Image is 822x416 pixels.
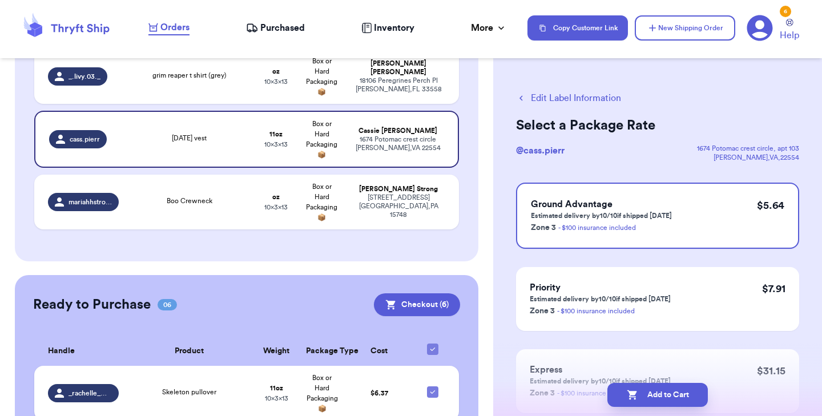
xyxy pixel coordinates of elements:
a: Orders [148,21,190,35]
span: Box or Hard Packaging 📦 [306,183,337,221]
div: [PERSON_NAME] [PERSON_NAME] [352,59,445,76]
span: _.livy.03._ [68,72,100,81]
span: 10 x 3 x 13 [265,395,288,402]
span: mariahhstrongg [68,197,112,207]
span: Handle [48,345,75,357]
a: - $100 insurance included [557,308,635,314]
span: Ground Advantage [531,200,613,209]
th: Weight [253,337,299,366]
span: 10 x 3 x 13 [264,78,288,85]
a: Purchased [246,21,305,35]
p: Estimated delivery by 10/10 if shipped [DATE] [531,211,672,220]
div: More [471,21,507,35]
div: [STREET_ADDRESS] [GEOGRAPHIC_DATA] , PA 15748 [352,193,445,219]
h2: Ready to Purchase [33,296,151,314]
span: _rachelle_marie [68,389,112,398]
span: cass.pierr [70,135,100,144]
div: 18106 Peregrines Perch Pl [PERSON_NAME] , FL 33558 [352,76,445,94]
p: $ 5.64 [757,197,784,213]
span: Help [780,29,799,42]
a: Inventory [361,21,414,35]
a: - $100 insurance included [558,224,636,231]
div: Cassie [PERSON_NAME] [352,127,444,135]
div: 6 [780,6,791,17]
div: [PERSON_NAME] , VA , 22554 [697,153,799,162]
span: 10 x 3 x 13 [264,141,288,148]
th: Cost [345,337,413,366]
th: Package Type [299,337,345,366]
span: $ 6.37 [370,390,388,397]
strong: 11 oz [270,385,283,391]
span: [DATE] vest [172,135,207,142]
div: [PERSON_NAME] Strong [352,185,445,193]
p: $ 31.15 [757,363,785,379]
span: Box or Hard Packaging 📦 [306,120,337,158]
strong: oz [272,193,280,200]
span: Orders [160,21,190,34]
span: Zone 3 [531,224,556,232]
span: Box or Hard Packaging 📦 [307,374,338,412]
span: Express [530,365,562,374]
p: Estimated delivery by 10/10 if shipped [DATE] [530,294,671,304]
a: 6 [747,15,773,41]
span: Skeleton pullover [162,389,216,395]
span: 06 [158,299,177,310]
span: grim reaper t shirt (grey) [152,72,227,79]
span: 10 x 3 x 13 [264,204,288,211]
div: 1674 Potomac crest circle , apt 103 [697,144,799,153]
a: Help [780,19,799,42]
span: Purchased [260,21,305,35]
strong: oz [272,68,280,75]
div: 1674 Potomac crest circle [PERSON_NAME] , VA 22554 [352,135,444,152]
h2: Select a Package Rate [516,116,799,135]
span: Inventory [374,21,414,35]
button: New Shipping Order [635,15,735,41]
button: Edit Label Information [516,91,621,105]
p: $ 7.91 [762,281,785,297]
button: Checkout (6) [374,293,460,316]
span: Priority [530,283,561,292]
button: Add to Cart [607,383,708,407]
span: Zone 3 [530,307,555,315]
th: Product [126,337,253,366]
button: Copy Customer Link [527,15,628,41]
strong: 11 oz [269,131,283,138]
span: Boo Crewneck [167,197,212,204]
span: @ cass.pierr [516,146,565,155]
